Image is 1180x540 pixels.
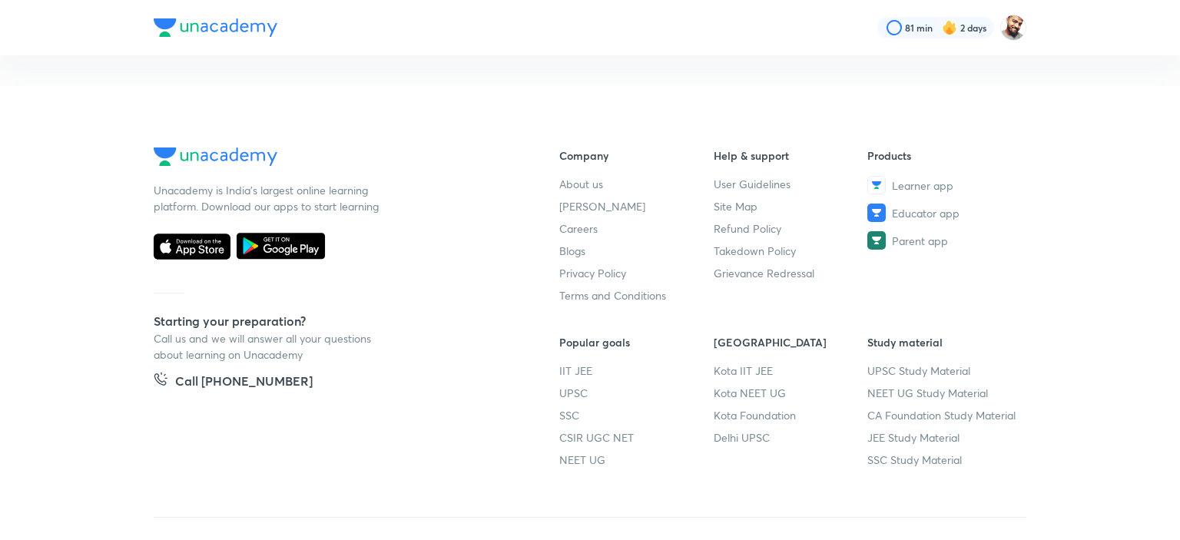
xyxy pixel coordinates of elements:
[559,220,714,237] a: Careers
[892,205,960,221] span: Educator app
[867,176,886,194] img: Learner app
[559,452,714,468] a: NEET UG
[867,176,1022,194] a: Learner app
[714,363,868,379] a: Kota IIT JEE
[559,363,714,379] a: IIT JEE
[559,220,598,237] span: Careers
[559,198,714,214] a: [PERSON_NAME]
[867,204,886,222] img: Educator app
[714,385,868,401] a: Kota NEET UG
[892,177,953,194] span: Learner app
[154,312,510,330] h5: Starting your preparation?
[714,147,868,164] h6: Help & support
[867,385,1022,401] a: NEET UG Study Material
[154,147,277,166] img: Company Logo
[154,330,384,363] p: Call us and we will answer all your questions about learning on Unacademy
[559,407,714,423] a: SSC
[154,372,313,393] a: Call [PHONE_NUMBER]
[559,265,714,281] a: Privacy Policy
[867,204,1022,222] a: Educator app
[1000,15,1026,41] img: Sumit Kumar
[867,452,1022,468] a: SSC Study Material
[714,243,868,259] a: Takedown Policy
[559,287,714,303] a: Terms and Conditions
[559,243,714,259] a: Blogs
[154,147,510,170] a: Company Logo
[714,265,868,281] a: Grievance Redressal
[714,176,868,192] a: User Guidelines
[559,176,714,192] a: About us
[867,407,1022,423] a: CA Foundation Study Material
[867,231,1022,250] a: Parent app
[867,429,1022,446] a: JEE Study Material
[714,407,868,423] a: Kota Foundation
[559,429,714,446] a: CSIR UGC NET
[867,147,1022,164] h6: Products
[154,18,277,37] img: Company Logo
[867,363,1022,379] a: UPSC Study Material
[559,147,714,164] h6: Company
[942,20,957,35] img: streak
[714,220,868,237] a: Refund Policy
[175,372,313,393] h5: Call [PHONE_NUMBER]
[867,334,1022,350] h6: Study material
[714,334,868,350] h6: [GEOGRAPHIC_DATA]
[559,385,714,401] a: UPSC
[714,429,868,446] a: Delhi UPSC
[714,198,868,214] a: Site Map
[892,233,948,249] span: Parent app
[154,182,384,214] p: Unacademy is India’s largest online learning platform. Download our apps to start learning
[559,334,714,350] h6: Popular goals
[867,231,886,250] img: Parent app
